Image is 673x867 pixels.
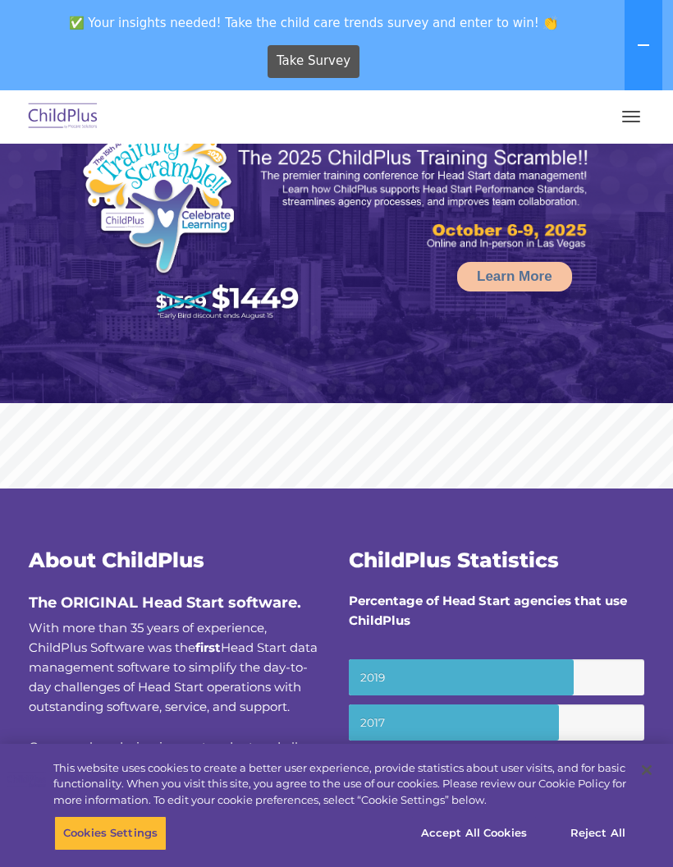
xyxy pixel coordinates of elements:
div: This website uses cookies to create a better user experience, provide statistics about user visit... [53,760,626,809]
img: ChildPlus by Procare Solutions [25,98,102,136]
span: Take Survey [277,47,350,76]
span: ChildPlus Statistics [349,548,559,572]
b: first [195,640,221,655]
small: 2019 [349,659,644,695]
a: Take Survey [268,45,360,78]
span: The ORIGINAL Head Start software. [29,594,301,612]
button: Cookies Settings [54,816,167,851]
span: About ChildPlus [29,548,204,572]
span: With more than 35 years of experience, ChildPlus Software was the Head Start data management soft... [29,620,318,714]
span: ✅ Your insights needed! Take the child care trends survey and enter to win! 👏 [7,7,621,39]
button: Reject All [547,816,649,851]
strong: Percentage of Head Start agencies that use ChildPlus [349,593,627,628]
small: 2017 [349,704,644,741]
a: Learn More [457,262,572,291]
button: Accept All Cookies [412,816,536,851]
button: Close [629,752,665,788]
